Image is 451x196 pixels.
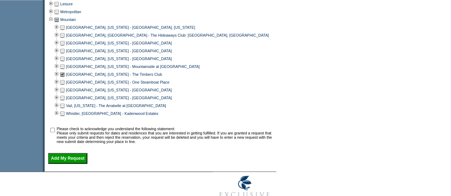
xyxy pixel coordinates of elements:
[66,64,200,69] a: [GEOGRAPHIC_DATA], [US_STATE] - Mountainside at [GEOGRAPHIC_DATA]
[66,41,172,45] a: [GEOGRAPHIC_DATA], [US_STATE] - [GEOGRAPHIC_DATA]
[60,10,81,14] a: Metropolitan
[60,2,73,6] a: Leisure
[66,111,158,116] a: Whistler, [GEOGRAPHIC_DATA] - Kadenwood Estates
[66,72,162,76] a: [GEOGRAPHIC_DATA], [US_STATE] - The Timbers Club
[48,153,87,164] input: Add My Request
[66,49,172,53] a: [GEOGRAPHIC_DATA], [US_STATE] - [GEOGRAPHIC_DATA]
[66,33,269,37] a: [GEOGRAPHIC_DATA], [GEOGRAPHIC_DATA] - The Hideaways Club: [GEOGRAPHIC_DATA], [GEOGRAPHIC_DATA]
[66,80,169,84] a: [GEOGRAPHIC_DATA], [US_STATE] - One Steamboat Place
[66,57,172,61] a: [GEOGRAPHIC_DATA], [US_STATE] - [GEOGRAPHIC_DATA]
[66,104,166,108] a: Vail, [US_STATE] - The Arrabelle at [GEOGRAPHIC_DATA]
[66,88,172,92] a: [GEOGRAPHIC_DATA], [US_STATE] - [GEOGRAPHIC_DATA]
[66,96,172,100] a: [GEOGRAPHIC_DATA], [US_STATE] - [GEOGRAPHIC_DATA]
[66,25,195,30] a: [GEOGRAPHIC_DATA], [US_STATE] - [GEOGRAPHIC_DATA], [US_STATE]
[57,127,274,144] td: Please check to acknowledge you understand the following statement: Please only submit requests f...
[60,17,76,22] a: Mountain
